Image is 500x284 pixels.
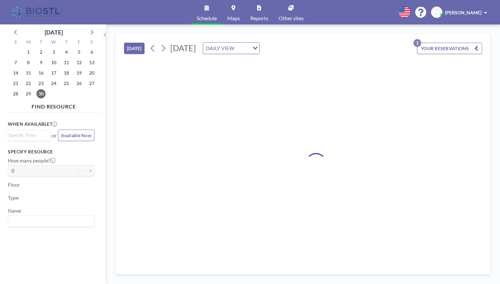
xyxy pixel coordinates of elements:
[11,58,20,67] span: Sunday, September 7, 2025
[75,68,84,78] span: Friday, September 19, 2025
[62,79,71,88] span: Thursday, September 25, 2025
[10,6,62,19] img: organization-logo
[24,48,33,57] span: Monday, September 1, 2025
[36,58,46,67] span: Tuesday, September 9, 2025
[73,38,85,47] div: F
[9,217,90,225] input: Search for option
[75,79,84,88] span: Friday, September 26, 2025
[11,68,20,78] span: Sunday, September 14, 2025
[62,48,71,57] span: Thursday, September 4, 2025
[227,16,240,21] span: Maps
[48,38,60,47] div: W
[75,58,84,67] span: Friday, September 12, 2025
[24,58,33,67] span: Monday, September 8, 2025
[60,38,73,47] div: T
[8,101,100,110] h4: FIND RESOURCE
[22,38,35,47] div: M
[11,89,20,98] span: Sunday, September 28, 2025
[24,79,33,88] span: Monday, September 22, 2025
[417,43,482,54] button: YOUR RESERVATIONS1
[11,79,20,88] span: Sunday, September 21, 2025
[58,130,94,141] button: Available Now
[49,79,58,88] span: Wednesday, September 24, 2025
[87,48,96,57] span: Saturday, September 6, 2025
[9,132,47,139] input: Search for option
[24,68,33,78] span: Monday, September 15, 2025
[8,207,21,214] label: Name
[279,16,304,21] span: Other sites
[49,48,58,57] span: Wednesday, September 3, 2025
[35,38,48,47] div: T
[203,43,259,54] div: Search for option
[36,89,46,98] span: Tuesday, September 30, 2025
[61,133,91,138] span: Available Now
[204,44,236,52] span: DAILY VIEW
[85,38,98,47] div: S
[87,79,96,88] span: Saturday, September 27, 2025
[36,79,46,88] span: Tuesday, September 23, 2025
[45,28,63,37] div: [DATE]
[8,130,50,140] div: Search for option
[87,58,96,67] span: Saturday, September 13, 2025
[8,149,94,155] h3: Specify resource
[24,89,33,98] span: Monday, September 29, 2025
[413,39,421,47] p: 1
[87,68,96,78] span: Saturday, September 20, 2025
[124,43,145,54] button: [DATE]
[62,68,71,78] span: Thursday, September 18, 2025
[49,68,58,78] span: Wednesday, September 17, 2025
[87,165,94,176] button: +
[445,10,481,15] span: [PERSON_NAME]
[434,9,440,15] span: PD
[75,48,84,57] span: Friday, September 5, 2025
[8,216,94,227] div: Search for option
[49,58,58,67] span: Wednesday, September 10, 2025
[236,44,249,52] input: Search for option
[36,68,46,78] span: Tuesday, September 16, 2025
[8,194,19,201] label: Type
[8,181,20,188] label: Floor
[197,16,217,21] span: Schedule
[36,48,46,57] span: Tuesday, September 2, 2025
[52,132,57,139] span: or
[62,58,71,67] span: Thursday, September 11, 2025
[170,43,196,53] span: [DATE]
[79,165,87,176] button: -
[8,157,55,164] label: How many people?
[250,16,268,21] span: Reports
[9,38,22,47] div: S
